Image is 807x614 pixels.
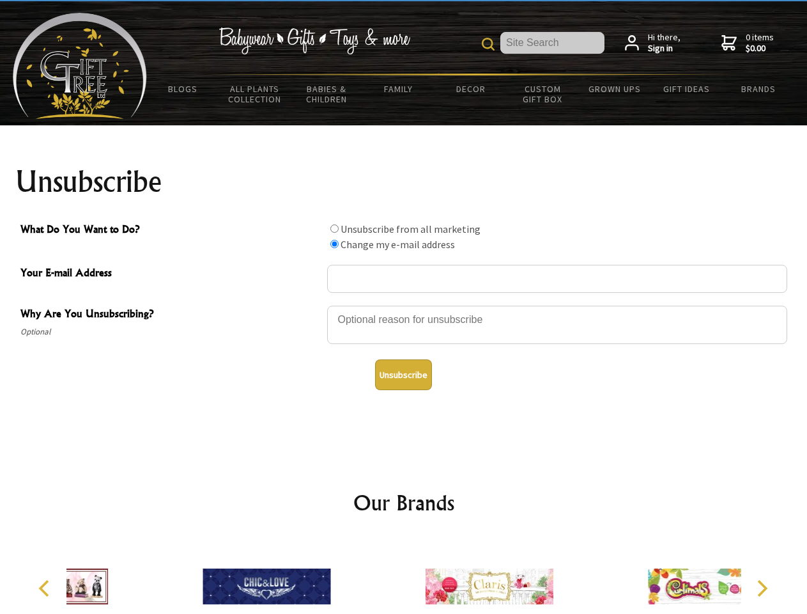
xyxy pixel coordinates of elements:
[330,240,339,248] input: What Do You Want to Do?
[20,306,321,324] span: Why Are You Unsubscribing?
[723,75,795,102] a: Brands
[341,238,455,251] label: Change my e-mail address
[721,32,774,54] a: 0 items$0.00
[648,32,680,54] span: Hi there,
[482,38,495,51] img: product search
[650,75,723,102] a: Gift Ideas
[147,75,219,102] a: BLOGS
[746,43,774,54] strong: $0.00
[330,224,339,233] input: What Do You Want to Do?
[625,32,680,54] a: Hi there,Sign in
[26,487,782,518] h2: Our Brands
[648,43,680,54] strong: Sign in
[32,574,60,602] button: Previous
[578,75,650,102] a: Grown Ups
[327,265,787,293] input: Your E-mail Address
[748,574,776,602] button: Next
[291,75,363,113] a: Babies & Children
[375,359,432,390] button: Unsubscribe
[13,13,147,119] img: Babyware - Gifts - Toys and more...
[434,75,507,102] a: Decor
[15,166,792,197] h1: Unsubscribe
[20,221,321,240] span: What Do You Want to Do?
[363,75,435,102] a: Family
[341,223,480,235] label: Unsubscribe from all marketing
[746,31,774,54] span: 0 items
[327,306,787,344] textarea: Why Are You Unsubscribing?
[20,324,321,340] span: Optional
[219,75,291,113] a: All Plants Collection
[500,32,604,54] input: Site Search
[507,75,579,113] a: Custom Gift Box
[219,28,410,54] img: Babywear - Gifts - Toys & more
[20,265,321,283] span: Your E-mail Address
